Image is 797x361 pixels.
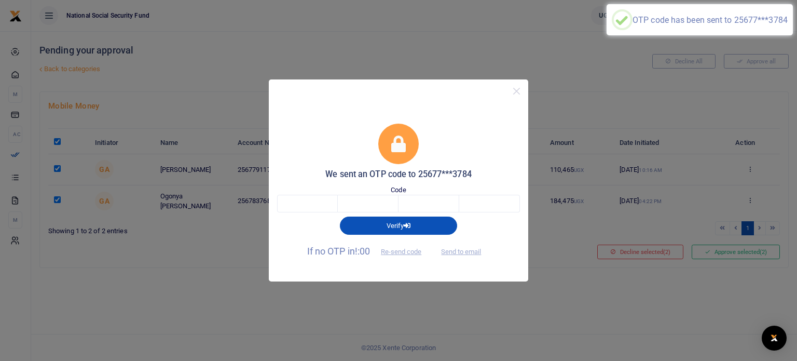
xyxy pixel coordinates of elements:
[307,246,431,257] span: If no OTP in
[340,217,457,234] button: Verify
[762,326,787,351] div: Open Intercom Messenger
[355,246,370,257] span: !:00
[277,169,520,180] h5: We sent an OTP code to 25677***3784
[633,15,788,25] div: OTP code has been sent to 25677***3784
[509,84,524,99] button: Close
[391,185,406,195] label: Code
